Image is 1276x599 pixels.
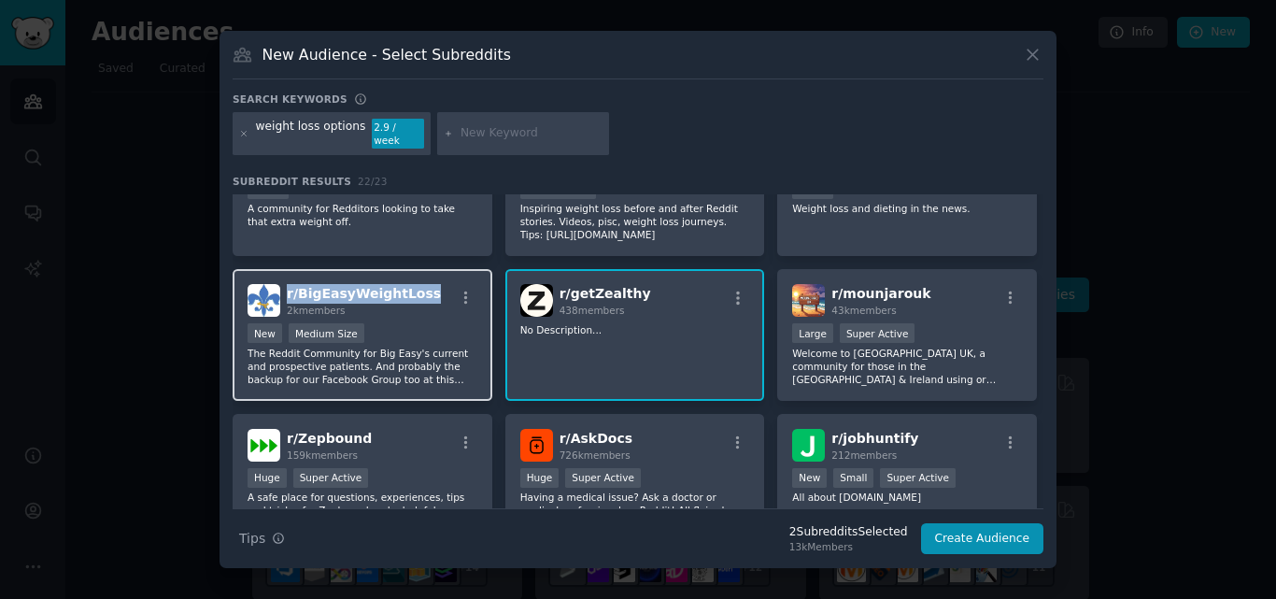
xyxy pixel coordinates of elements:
img: jobhuntify [792,429,825,462]
span: r/ AskDocs [560,431,632,446]
p: A safe place for questions, experiences, tips and tricks, for Zepbound and a helpful community to... [248,491,477,530]
p: No Description... [520,323,750,336]
span: Tips [239,529,265,549]
span: r/ BigEasyWeightLoss [287,286,441,301]
img: Zepbound [248,429,280,462]
span: 212 members [831,449,897,461]
img: getZealthy [520,284,553,317]
span: 159k members [287,449,358,461]
p: Having a medical issue? Ask a doctor or medical professional on Reddit! All flaired medical profe... [520,491,750,530]
span: 438 members [560,305,625,316]
img: BigEasyWeightLoss [248,284,280,317]
button: Create Audience [921,523,1044,555]
p: Weight loss and dieting in the news. [792,202,1022,215]
div: Super Active [880,468,956,488]
input: New Keyword [461,125,603,142]
div: 13k Members [789,540,908,553]
span: r/ getZealthy [560,286,651,301]
p: A community for Redditors looking to take that extra weight off. [248,202,477,228]
div: Super Active [293,468,369,488]
span: Subreddit Results [233,175,351,188]
div: 2.9 / week [372,119,424,149]
div: New [248,323,282,343]
span: r/ jobhuntify [831,431,918,446]
div: Small [833,468,873,488]
div: Huge [248,468,287,488]
div: Large [792,323,833,343]
h3: New Audience - Select Subreddits [262,45,511,64]
p: Inspiring weight loss before and after Reddit stories. Videos, pisc, weight loss journeys. Tips: ... [520,202,750,241]
span: 43k members [831,305,896,316]
p: All about [DOMAIN_NAME] [792,491,1022,504]
div: Huge [520,468,560,488]
span: 2k members [287,305,346,316]
span: 22 / 23 [358,176,388,187]
div: New [792,468,827,488]
p: The Reddit Community for Big Easy's current and prospective patients. And probably the backup for... [248,347,477,386]
img: mounjarouk [792,284,825,317]
p: Welcome to [GEOGRAPHIC_DATA] UK, a community for those in the [GEOGRAPHIC_DATA] & Ireland using o... [792,347,1022,386]
span: r/ Zepbound [287,431,372,446]
div: Super Active [840,323,915,343]
span: r/ mounjarouk [831,286,930,301]
div: Super Active [565,468,641,488]
div: weight loss options [256,119,366,149]
button: Tips [233,522,291,555]
div: 2 Subreddit s Selected [789,524,908,541]
img: AskDocs [520,429,553,462]
span: 726k members [560,449,631,461]
div: Medium Size [289,323,364,343]
h3: Search keywords [233,93,347,106]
